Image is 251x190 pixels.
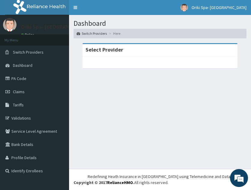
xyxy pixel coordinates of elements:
[107,180,133,185] a: RelianceHMO
[13,49,44,55] span: Switch Providers
[88,174,246,180] div: Redefining Heath Insurance in [GEOGRAPHIC_DATA] using Telemedicine and Data Science!
[21,33,35,37] a: Online
[192,5,246,10] span: Oriki Spa- [GEOGRAPHIC_DATA]
[13,63,32,68] span: Dashboard
[74,180,134,185] strong: Copyright © 2017 .
[86,46,123,53] strong: Select Provider
[13,102,24,108] span: Tariffs
[74,19,246,27] h1: Dashboard
[69,169,251,190] footer: All rights reserved.
[3,18,17,31] img: User Image
[77,31,107,36] a: Switch Providers
[180,4,188,11] img: User Image
[21,24,94,30] p: Oriki Spa- [GEOGRAPHIC_DATA]
[13,89,25,94] span: Claims
[107,31,120,36] li: Here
